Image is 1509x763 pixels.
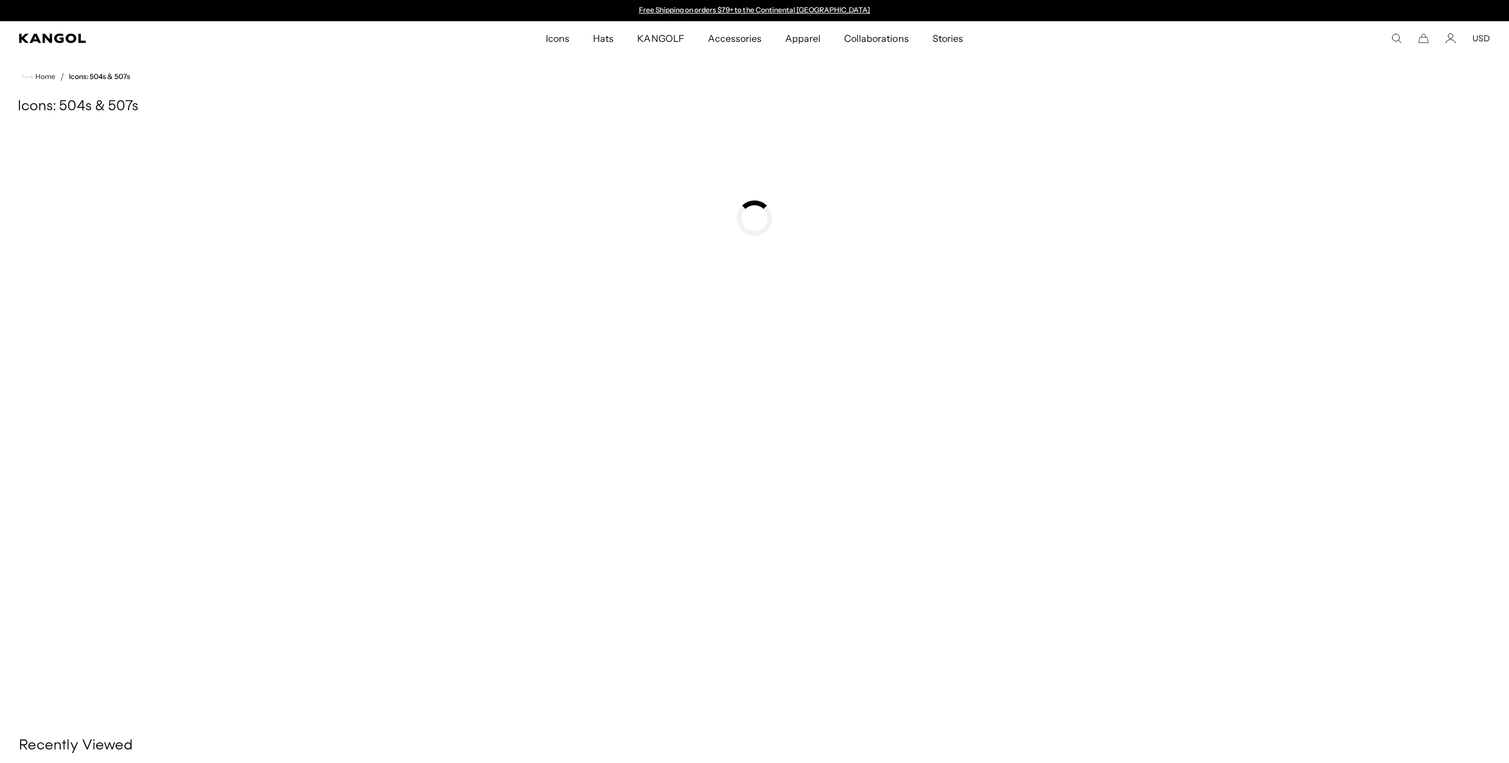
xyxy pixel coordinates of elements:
[546,21,569,55] span: Icons
[1472,33,1490,44] button: USD
[1445,33,1456,44] a: Account
[785,21,821,55] span: Apparel
[19,34,363,43] a: Kangol
[696,21,773,55] a: Accessories
[933,21,963,55] span: Stories
[639,5,871,14] a: Free Shipping on orders $79+ to the Continental [GEOGRAPHIC_DATA]
[581,21,625,55] a: Hats
[22,71,55,82] a: Home
[921,21,975,55] a: Stories
[33,73,55,81] span: Home
[844,21,908,55] span: Collaborations
[534,21,581,55] a: Icons
[1418,33,1429,44] button: Cart
[832,21,920,55] a: Collaborations
[633,6,876,15] div: Announcement
[633,6,876,15] slideshow-component: Announcement bar
[625,21,696,55] a: KANGOLF
[708,21,762,55] span: Accessories
[633,6,876,15] div: 1 of 2
[18,98,1491,116] h1: Icons: 504s & 507s
[1391,33,1402,44] summary: Search here
[637,21,684,55] span: KANGOLF
[593,21,614,55] span: Hats
[773,21,832,55] a: Apparel
[19,737,1490,755] h3: Recently Viewed
[55,70,64,84] li: /
[69,73,130,81] a: Icons: 504s & 507s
